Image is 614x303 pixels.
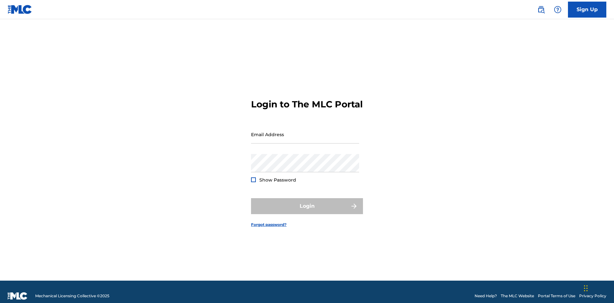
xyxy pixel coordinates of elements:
[251,222,287,228] a: Forgot password?
[554,6,562,13] img: help
[582,272,614,303] iframe: Chat Widget
[537,6,545,13] img: search
[251,99,363,110] h3: Login to The MLC Portal
[8,5,32,14] img: MLC Logo
[259,177,296,183] span: Show Password
[501,293,534,299] a: The MLC Website
[584,279,588,298] div: Drag
[8,292,28,300] img: logo
[579,293,606,299] a: Privacy Policy
[551,3,564,16] div: Help
[538,293,575,299] a: Portal Terms of Use
[568,2,606,18] a: Sign Up
[475,293,497,299] a: Need Help?
[535,3,547,16] a: Public Search
[35,293,109,299] span: Mechanical Licensing Collective © 2025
